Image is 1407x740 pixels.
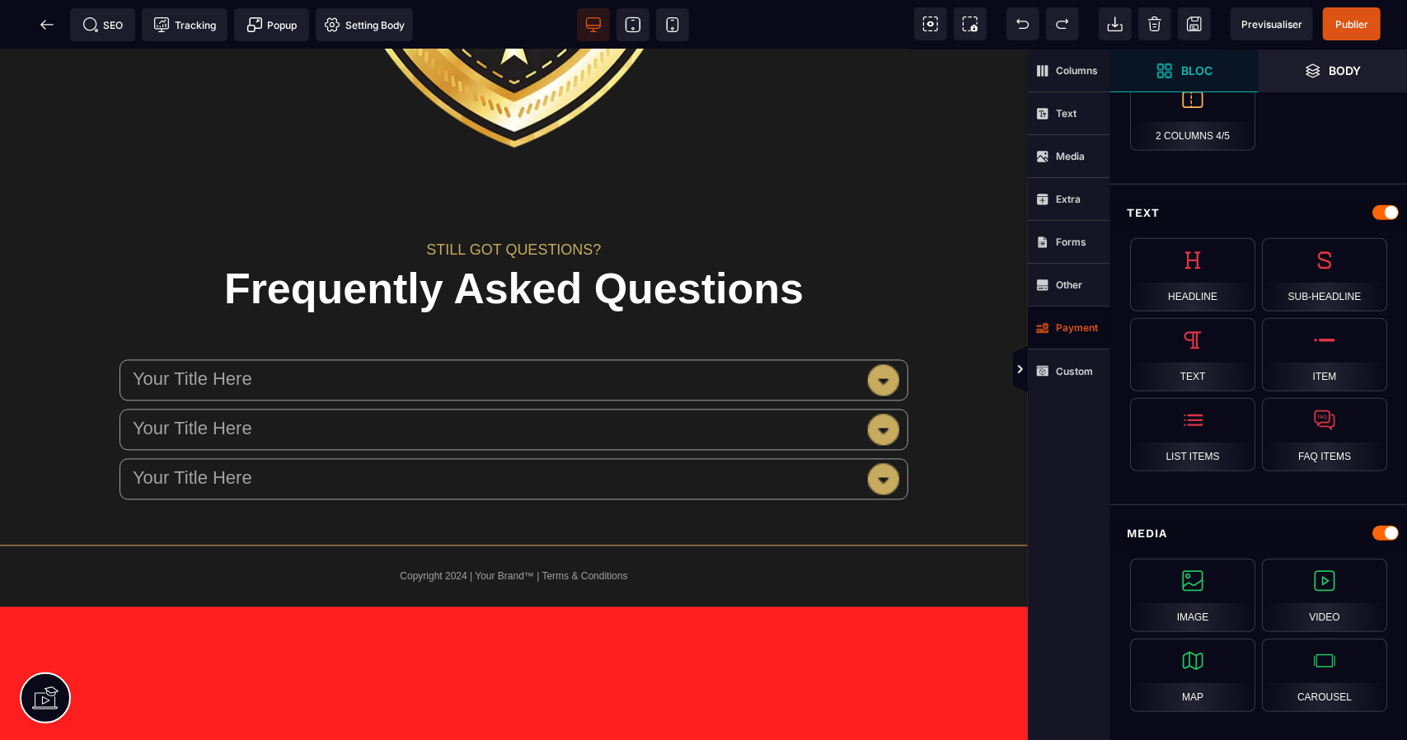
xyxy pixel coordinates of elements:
[1130,77,1255,151] div: 2 Columns 4/5
[1110,198,1407,228] div: Text
[1110,49,1259,92] span: Open Blocks
[426,192,601,208] text: STILL GOT QUESTIONS?
[115,218,912,260] text: Frequently Asked Questions
[1056,279,1082,291] strong: Other
[1130,318,1255,391] div: Text
[1130,559,1255,632] div: Image
[82,16,124,33] span: SEO
[1330,64,1362,77] strong: Body
[324,16,405,33] span: Setting Body
[1130,639,1255,712] div: Map
[129,315,868,346] text: Your Title Here
[1241,18,1302,30] span: Previsualiser
[1231,7,1313,40] span: Preview
[1259,49,1407,92] span: Open Layer Manager
[1335,18,1368,30] span: Publier
[1262,318,1387,391] div: Item
[1056,193,1081,205] strong: Extra
[1056,365,1093,377] strong: Custom
[1056,64,1098,77] strong: Columns
[1056,236,1086,248] strong: Forms
[246,16,298,33] span: Popup
[1262,238,1387,311] div: Sub-Headline
[1262,559,1387,632] div: Video
[153,16,216,33] span: Tracking
[868,414,899,445] img: c6e493bb6fef9bab4e6cebb163d1a1e4_Vector_(5).png
[868,315,899,346] img: c6e493bb6fef9bab4e6cebb163d1a1e4_Vector_(5).png
[1130,238,1255,311] div: Headline
[129,414,868,445] text: Your Title Here
[1262,398,1387,471] div: FAQ Items
[129,364,868,396] text: Your Title Here
[954,7,987,40] span: Screenshot
[868,364,899,396] img: c6e493bb6fef9bab4e6cebb163d1a1e4_Vector_(5).png
[1056,107,1076,119] strong: Text
[1056,321,1098,334] strong: Payment
[1262,639,1387,712] div: Carousel
[1181,64,1212,77] strong: Bloc
[1110,518,1407,549] div: Media
[1056,150,1085,162] strong: Media
[914,7,947,40] span: View components
[1130,398,1255,471] div: List Items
